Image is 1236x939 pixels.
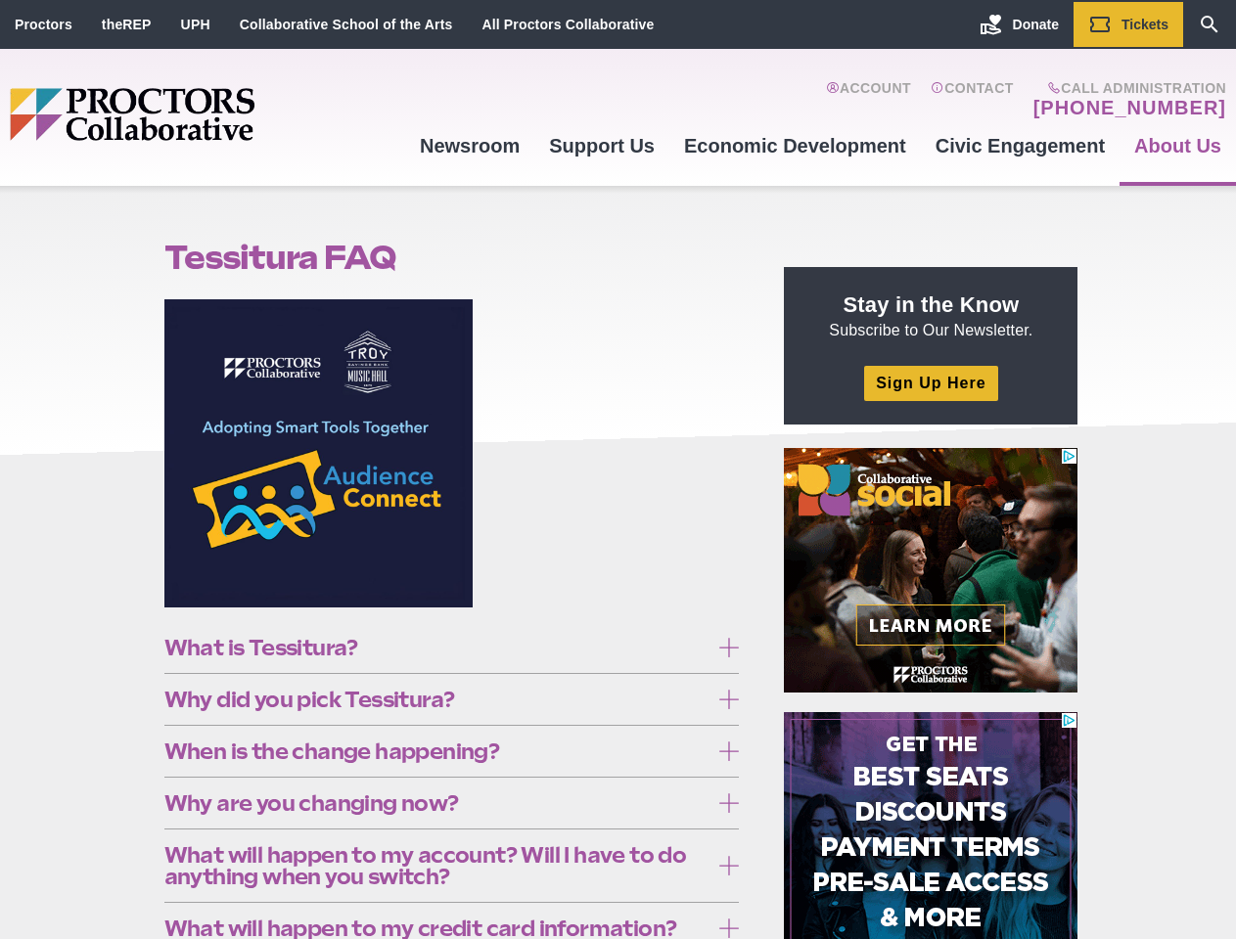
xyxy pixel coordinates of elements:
[1033,96,1226,119] a: [PHONE_NUMBER]
[481,17,654,32] a: All Proctors Collaborative
[844,292,1020,317] strong: Stay in the Know
[669,119,921,172] a: Economic Development
[164,637,710,658] span: What is Tessitura?
[181,17,210,32] a: UPH
[15,17,72,32] a: Proctors
[102,17,152,32] a: theREP
[164,917,710,939] span: What will happen to my credit card information?
[164,239,740,276] h1: Tessitura FAQ
[534,119,669,172] a: Support Us
[10,88,405,141] img: Proctors logo
[164,844,710,887] span: What will happen to my account? Will I have to do anything when you switch?
[405,119,534,172] a: Newsroom
[826,80,911,119] a: Account
[164,689,710,710] span: Why did you pick Tessitura?
[784,448,1077,693] iframe: Advertisement
[807,291,1054,341] p: Subscribe to Our Newsletter.
[164,792,710,814] span: Why are you changing now?
[1183,2,1236,47] a: Search
[1074,2,1183,47] a: Tickets
[1122,17,1168,32] span: Tickets
[965,2,1074,47] a: Donate
[164,740,710,762] span: When is the change happening?
[240,17,453,32] a: Collaborative School of the Arts
[931,80,1014,119] a: Contact
[1028,80,1226,96] span: Call Administration
[1120,119,1236,172] a: About Us
[864,366,997,400] a: Sign Up Here
[921,119,1120,172] a: Civic Engagement
[1013,17,1059,32] span: Donate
